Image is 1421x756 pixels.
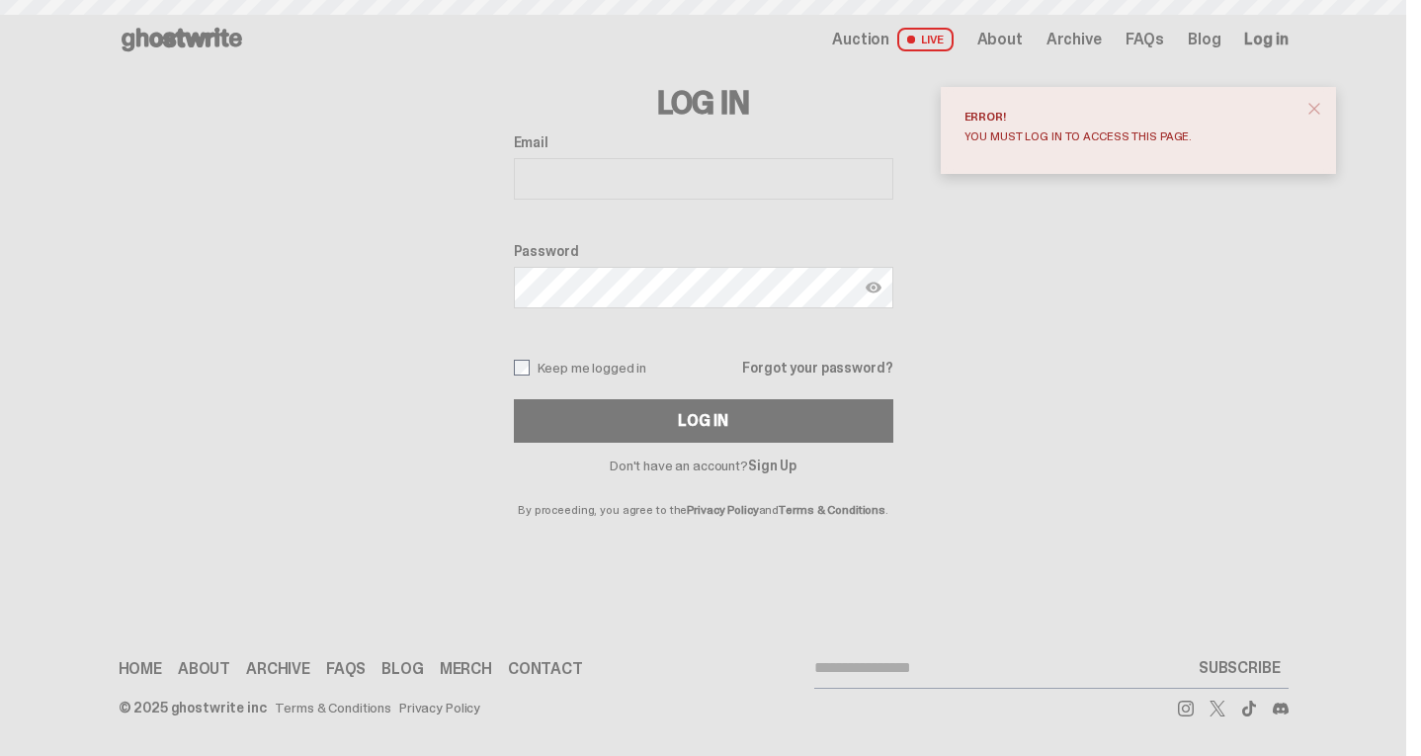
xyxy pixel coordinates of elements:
[977,32,1023,47] a: About
[964,111,1296,123] div: Error!
[897,28,954,51] span: LIVE
[742,361,892,375] a: Forgot your password?
[275,701,391,714] a: Terms & Conditions
[964,130,1296,142] div: You must log in to access this page.
[514,399,893,443] button: Log In
[514,360,647,376] label: Keep me logged in
[399,701,480,714] a: Privacy Policy
[748,457,796,474] a: Sign Up
[1046,32,1102,47] a: Archive
[119,701,267,714] div: © 2025 ghostwrite inc
[1296,91,1332,126] button: close
[514,243,893,259] label: Password
[326,661,366,677] a: FAQs
[1244,32,1288,47] a: Log in
[514,87,893,119] h3: Log In
[514,360,530,376] input: Keep me logged in
[832,28,953,51] a: Auction LIVE
[678,413,727,429] div: Log In
[1191,648,1289,688] button: SUBSCRIBE
[832,32,889,47] span: Auction
[1188,32,1220,47] a: Blog
[178,661,230,677] a: About
[514,134,893,150] label: Email
[514,459,893,472] p: Don't have an account?
[779,502,885,518] a: Terms & Conditions
[514,472,893,516] p: By proceeding, you agree to the and .
[687,502,758,518] a: Privacy Policy
[381,661,423,677] a: Blog
[119,661,162,677] a: Home
[508,661,583,677] a: Contact
[440,661,492,677] a: Merch
[1126,32,1164,47] a: FAQs
[246,661,310,677] a: Archive
[866,280,881,295] img: Show password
